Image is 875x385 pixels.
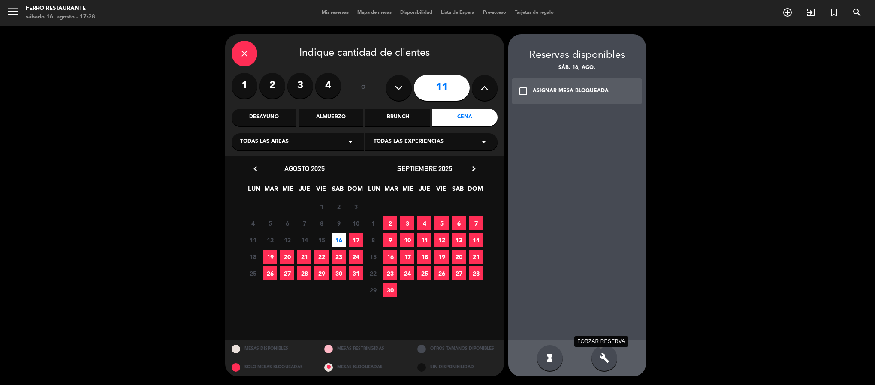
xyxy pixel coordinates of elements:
[452,233,466,247] span: 13
[314,184,328,198] span: VIE
[417,216,431,230] span: 4
[246,266,260,280] span: 25
[287,73,313,99] label: 3
[246,233,260,247] span: 11
[350,73,377,103] div: ó
[452,216,466,230] span: 6
[432,109,497,126] div: Cena
[396,10,437,15] span: Disponibilidad
[264,184,278,198] span: MAR
[232,73,257,99] label: 1
[437,10,479,15] span: Lista de Espera
[263,233,277,247] span: 12
[367,184,381,198] span: LUN
[400,250,414,264] span: 17
[225,358,318,376] div: SOLO MESAS BLOQUEADAS
[315,73,341,99] label: 4
[400,216,414,230] span: 3
[246,216,260,230] span: 4
[347,184,362,198] span: DOM
[401,184,415,198] span: MIE
[383,250,397,264] span: 16
[417,233,431,247] span: 11
[479,10,510,15] span: Pre-acceso
[280,233,294,247] span: 13
[280,266,294,280] span: 27
[599,353,609,363] i: build
[263,216,277,230] span: 5
[284,164,325,173] span: agosto 2025
[318,358,411,376] div: MESAS BLOQUEADAS
[366,216,380,230] span: 1
[417,250,431,264] span: 18
[314,266,329,280] span: 29
[332,199,346,214] span: 2
[533,87,609,96] div: ASIGNAR MESA BLOQUEADA
[280,216,294,230] span: 6
[314,233,329,247] span: 15
[232,41,498,66] div: Indique cantidad de clientes
[247,184,261,198] span: LUN
[782,7,793,18] i: add_circle_outline
[366,233,380,247] span: 8
[468,184,482,198] span: DOM
[434,266,449,280] span: 26
[469,266,483,280] span: 28
[299,109,363,126] div: Almuerzo
[417,184,431,198] span: JUE
[400,266,414,280] span: 24
[26,4,95,13] div: Ferro Restaurante
[246,250,260,264] span: 18
[6,5,19,18] i: menu
[317,10,353,15] span: Mis reservas
[349,233,363,247] span: 17
[297,184,311,198] span: JUE
[397,164,452,173] span: septiembre 2025
[331,184,345,198] span: SAB
[297,266,311,280] span: 28
[417,266,431,280] span: 25
[434,184,448,198] span: VIE
[353,10,396,15] span: Mapa de mesas
[6,5,19,21] button: menu
[297,250,311,264] span: 21
[452,250,466,264] span: 20
[240,138,289,146] span: Todas las áreas
[332,250,346,264] span: 23
[318,340,411,358] div: MESAS RESTRINGIDAS
[374,138,444,146] span: Todas las experiencias
[366,250,380,264] span: 15
[232,109,296,126] div: Desayuno
[332,233,346,247] span: 16
[518,86,528,96] i: check_box_outline_blank
[469,216,483,230] span: 7
[508,64,646,72] div: sáb. 16, ago.
[508,47,646,64] div: Reservas disponibles
[297,233,311,247] span: 14
[239,48,250,59] i: close
[281,184,295,198] span: MIE
[349,199,363,214] span: 3
[26,13,95,21] div: sábado 16. agosto - 17:38
[400,233,414,247] span: 10
[469,233,483,247] span: 14
[434,216,449,230] span: 5
[383,266,397,280] span: 23
[314,199,329,214] span: 1
[510,10,558,15] span: Tarjetas de regalo
[297,216,311,230] span: 7
[314,216,329,230] span: 8
[545,353,555,363] i: hourglass_full
[383,283,397,297] span: 30
[349,216,363,230] span: 10
[383,216,397,230] span: 2
[451,184,465,198] span: SAB
[469,164,478,173] i: chevron_right
[852,7,862,18] i: search
[332,216,346,230] span: 9
[434,233,449,247] span: 12
[259,73,285,99] label: 2
[314,250,329,264] span: 22
[280,250,294,264] span: 20
[479,137,489,147] i: arrow_drop_down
